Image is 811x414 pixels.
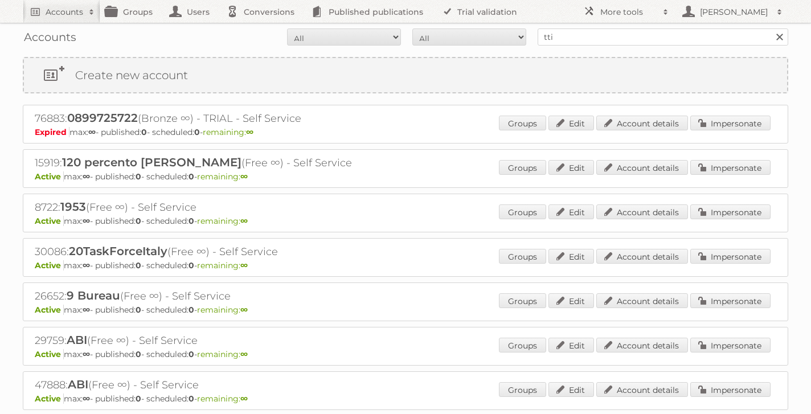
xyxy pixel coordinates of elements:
a: Edit [548,116,594,130]
strong: ∞ [240,171,248,182]
a: Impersonate [690,249,771,264]
span: Expired [35,127,69,137]
h2: 29759: (Free ∞) - Self Service [35,333,433,348]
a: Groups [499,338,546,352]
h2: 15919: (Free ∞) - Self Service [35,155,433,170]
a: Groups [499,382,546,397]
strong: 0 [136,349,141,359]
a: Groups [499,204,546,219]
a: Impersonate [690,160,771,175]
span: remaining: [203,127,253,137]
span: remaining: [197,260,248,270]
h2: 8722: (Free ∞) - Self Service [35,200,433,215]
strong: ∞ [240,305,248,315]
strong: ∞ [240,216,248,226]
a: Groups [499,249,546,264]
span: Active [35,216,64,226]
span: remaining: [197,349,248,359]
strong: ∞ [240,393,248,404]
strong: 0 [136,393,141,404]
p: max: - published: - scheduled: - [35,260,776,270]
h2: 76883: (Bronze ∞) - TRIAL - Self Service [35,111,433,126]
a: Edit [548,249,594,264]
a: Account details [596,160,688,175]
span: remaining: [197,216,248,226]
a: Account details [596,204,688,219]
span: ABI [68,378,88,391]
a: Account details [596,116,688,130]
span: 120 percento [PERSON_NAME] [62,155,241,169]
a: Account details [596,382,688,397]
a: Edit [548,338,594,352]
a: Account details [596,249,688,264]
a: Edit [548,160,594,175]
strong: ∞ [83,349,90,359]
strong: ∞ [240,349,248,359]
span: remaining: [197,171,248,182]
h2: [PERSON_NAME] [697,6,771,18]
a: Edit [548,293,594,308]
span: Active [35,349,64,359]
p: max: - published: - scheduled: - [35,127,776,137]
strong: ∞ [83,216,90,226]
h2: 30086: (Free ∞) - Self Service [35,244,433,259]
strong: ∞ [83,171,90,182]
a: Create new account [24,58,787,92]
strong: ∞ [83,260,90,270]
a: Account details [596,338,688,352]
span: Active [35,171,64,182]
a: Impersonate [690,338,771,352]
h2: More tools [600,6,657,18]
strong: ∞ [240,260,248,270]
a: Impersonate [690,293,771,308]
strong: 0 [136,260,141,270]
a: Groups [499,160,546,175]
p: max: - published: - scheduled: - [35,305,776,315]
span: 20TaskForceItaly [69,244,167,258]
a: Account details [596,293,688,308]
span: remaining: [197,305,248,315]
strong: ∞ [88,127,96,137]
h2: 47888: (Free ∞) - Self Service [35,378,433,392]
a: Groups [499,116,546,130]
span: 9 Bureau [67,289,120,302]
strong: 0 [136,171,141,182]
strong: 0 [189,260,194,270]
a: Impersonate [690,116,771,130]
a: Edit [548,204,594,219]
strong: 0 [189,349,194,359]
strong: 0 [136,305,141,315]
span: ABI [67,333,87,347]
p: max: - published: - scheduled: - [35,349,776,359]
strong: ∞ [246,127,253,137]
a: Impersonate [690,382,771,397]
p: max: - published: - scheduled: - [35,216,776,226]
span: Active [35,260,64,270]
span: remaining: [197,393,248,404]
a: Edit [548,382,594,397]
strong: 0 [189,305,194,315]
strong: 0 [194,127,200,137]
span: 1953 [60,200,86,214]
span: Active [35,305,64,315]
a: Groups [499,293,546,308]
p: max: - published: - scheduled: - [35,393,776,404]
strong: ∞ [83,305,90,315]
span: 0899725722 [67,111,138,125]
strong: 0 [141,127,147,137]
span: Active [35,393,64,404]
strong: 0 [136,216,141,226]
strong: 0 [189,393,194,404]
a: Impersonate [690,204,771,219]
p: max: - published: - scheduled: - [35,171,776,182]
h2: 26652: (Free ∞) - Self Service [35,289,433,304]
strong: 0 [189,216,194,226]
h2: Accounts [46,6,83,18]
strong: 0 [189,171,194,182]
strong: ∞ [83,393,90,404]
